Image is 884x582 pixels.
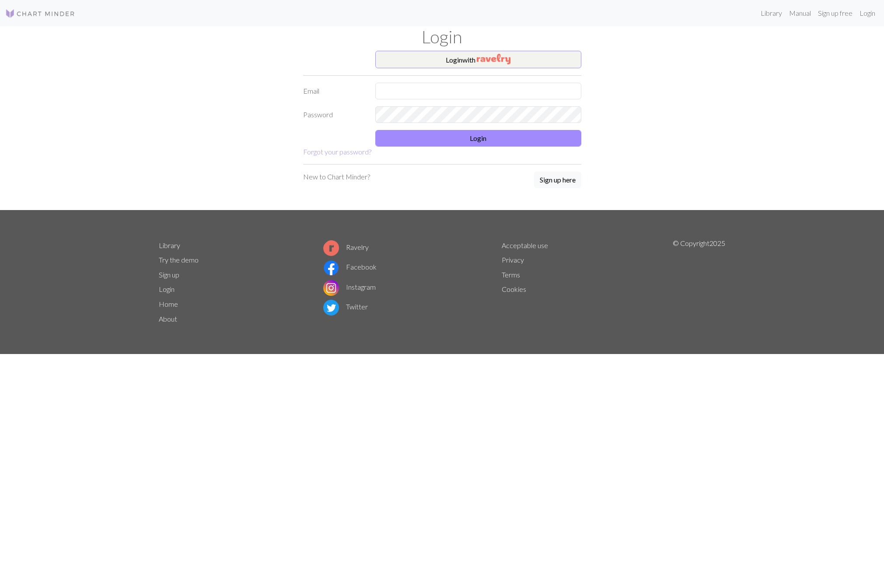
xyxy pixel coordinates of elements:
a: Privacy [502,256,524,264]
label: Email [298,83,370,99]
button: Login [375,130,581,147]
a: About [159,315,177,323]
a: Terms [502,270,520,279]
a: Library [757,4,786,22]
img: Twitter logo [323,300,339,316]
a: Cookies [502,285,526,293]
button: Sign up here [534,172,581,188]
img: Ravelry logo [323,240,339,256]
a: Instagram [323,283,376,291]
a: Sign up free [814,4,856,22]
a: Try the demo [159,256,199,264]
a: Sign up [159,270,179,279]
img: Ravelry [477,54,510,64]
a: Manual [786,4,814,22]
a: Ravelry [323,243,369,251]
label: Password [298,106,370,123]
a: Acceptable use [502,241,548,249]
a: Sign up here [534,172,581,189]
img: Logo [5,8,75,19]
p: © Copyright 2025 [673,238,725,326]
a: Forgot your password? [303,147,371,156]
p: New to Chart Minder? [303,172,370,182]
a: Twitter [323,302,368,311]
h1: Login [154,26,731,47]
a: Login [856,4,879,22]
a: Library [159,241,180,249]
button: Loginwith [375,51,581,68]
img: Facebook logo [323,260,339,276]
img: Instagram logo [323,280,339,296]
a: Home [159,300,178,308]
a: Login [159,285,175,293]
a: Facebook [323,263,377,271]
